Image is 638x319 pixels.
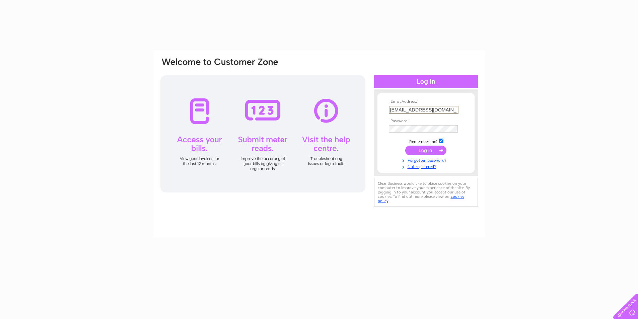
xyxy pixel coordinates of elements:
input: Submit [405,146,446,155]
a: Not registered? [389,163,465,169]
th: Password: [387,119,465,124]
a: Forgotten password? [389,157,465,163]
a: cookies policy [378,194,464,203]
div: Clear Business would like to place cookies on your computer to improve your experience of the sit... [374,178,478,207]
th: Email Address: [387,99,465,104]
td: Remember me? [387,138,465,144]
